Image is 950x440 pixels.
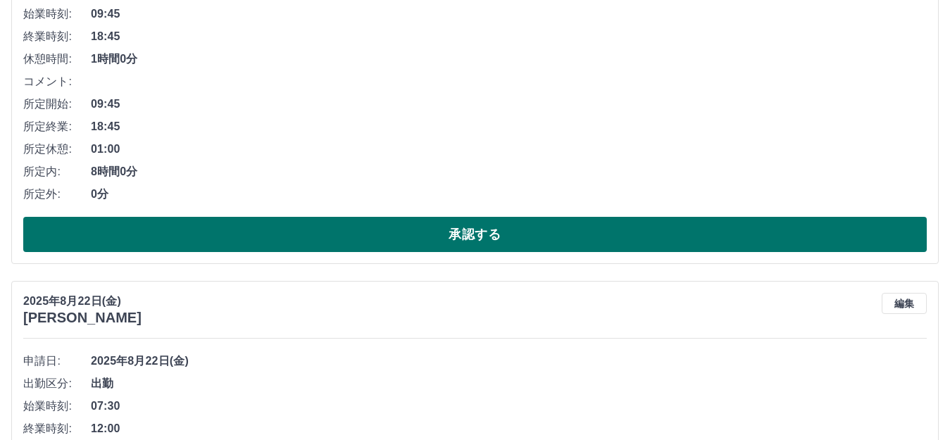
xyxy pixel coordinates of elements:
span: 0分 [91,186,927,203]
button: 編集 [882,293,927,314]
span: 出勤 [91,375,927,392]
span: 所定外: [23,186,91,203]
span: 8時間0分 [91,163,927,180]
span: 18:45 [91,118,927,135]
span: 所定開始: [23,96,91,113]
span: 終業時刻: [23,28,91,45]
span: 1時間0分 [91,51,927,68]
span: 始業時刻: [23,6,91,23]
span: 09:45 [91,96,927,113]
span: 始業時刻: [23,398,91,415]
span: 所定内: [23,163,91,180]
span: 終業時刻: [23,420,91,437]
span: 休憩時間: [23,51,91,68]
span: コメント: [23,73,91,90]
span: 18:45 [91,28,927,45]
span: 12:00 [91,420,927,437]
p: 2025年8月22日(金) [23,293,142,310]
span: 2025年8月22日(金) [91,353,927,370]
span: 01:00 [91,141,927,158]
span: 07:30 [91,398,927,415]
span: 所定終業: [23,118,91,135]
span: 申請日: [23,353,91,370]
span: 09:45 [91,6,927,23]
h3: [PERSON_NAME] [23,310,142,326]
span: 所定休憩: [23,141,91,158]
span: 出勤区分: [23,375,91,392]
button: 承認する [23,217,927,252]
